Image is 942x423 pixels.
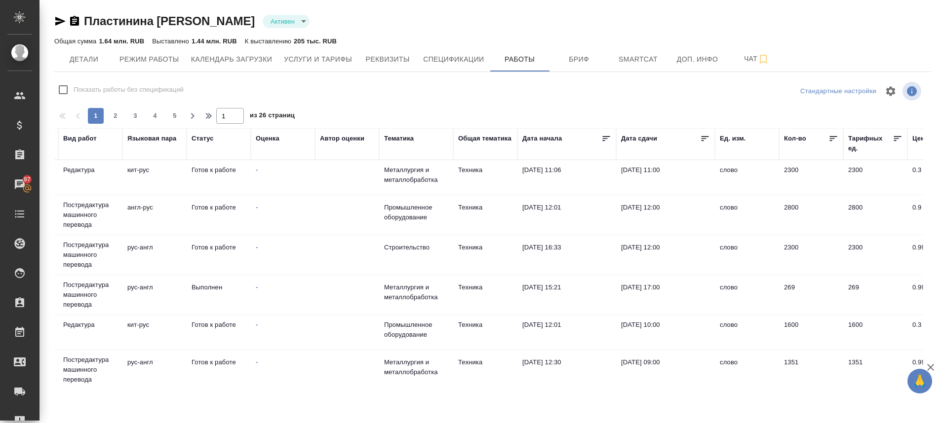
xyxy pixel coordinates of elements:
td: [DATE] 15:21 [517,278,616,312]
p: Промышленное оборудование [384,320,448,340]
td: [DATE] 10:00 [616,315,715,350]
span: Спецификации [423,53,484,66]
td: 1600 [779,315,843,350]
div: Автор оценки [320,134,364,143]
a: 97 [2,172,37,197]
a: - [256,321,258,328]
a: Пластинина [PERSON_NAME] [84,14,255,28]
span: Работы [496,53,544,66]
div: Активен [263,15,310,28]
p: К выставлению [245,37,294,45]
td: слово [715,278,779,312]
td: слово [715,198,779,232]
td: [DATE] 11:06 [517,160,616,195]
td: [DATE] 12:00 [616,238,715,272]
span: Режим работы [119,53,179,66]
div: Тематика [384,134,414,143]
td: Техника [453,160,517,195]
span: 97 [18,175,37,184]
td: Готов к работе [187,198,251,232]
div: Статус [192,134,214,143]
td: [DATE] 16:33 [517,238,616,272]
td: 2300 [779,160,843,195]
a: - [256,244,258,251]
div: Общая тематика [458,134,511,143]
button: Скопировать ссылку для ЯМессенджера [54,15,66,27]
div: Дата начала [522,134,562,143]
div: Цена [912,134,929,143]
span: Доп. инфо [674,53,721,66]
svg: Подписаться [757,53,769,65]
td: Выполнен [187,278,251,312]
p: Строительство [384,243,448,252]
a: - [256,204,258,211]
td: Техника [453,352,517,387]
td: рус-англ [122,238,187,272]
p: Металлургия и металлобработка [384,282,448,302]
span: 5 [167,111,183,121]
td: [DATE] 12:30 [517,352,616,387]
td: рус-англ [122,278,187,312]
td: 2800 [779,198,843,232]
button: 4 [147,108,163,124]
td: [DATE] 11:00 [616,160,715,195]
td: 269 [843,278,907,312]
p: Выставлено [152,37,192,45]
span: из 26 страниц [250,109,295,124]
button: Активен [268,17,298,26]
button: 5 [167,108,183,124]
td: 269 [779,278,843,312]
span: 2 [108,111,123,121]
span: Реквизиты [364,53,411,66]
span: Чат [733,53,781,65]
td: [DATE] 12:01 [517,198,616,232]
span: Детали [60,53,108,66]
td: Готов к работе [187,352,251,387]
p: Редактура [63,320,118,330]
td: Готов к работе [187,315,251,350]
p: Постредактура машинного перевода [63,240,118,270]
p: Общая сумма [54,37,99,45]
span: Бриф [555,53,603,66]
a: - [256,358,258,366]
td: слово [715,315,779,350]
td: 2300 [779,238,843,272]
button: Скопировать ссылку [69,15,80,27]
p: 205 тыс. RUB [294,37,337,45]
td: 1351 [779,352,843,387]
td: Готов к работе [187,160,251,195]
td: 2300 [843,160,907,195]
td: [DATE] 17:00 [616,278,715,312]
p: 1.64 млн. RUB [99,37,144,45]
p: Постредактура машинного перевода [63,200,118,230]
p: Промышленное оборудование [384,203,448,222]
p: Редактура [63,165,118,175]
a: - [256,166,258,174]
td: 1600 [843,315,907,350]
span: Посмотреть информацию [903,82,923,101]
td: Техника [453,198,517,232]
span: Показать работы без спецификаций [74,85,184,95]
div: Дата сдачи [621,134,657,143]
div: Языковая пара [127,134,177,143]
span: 3 [127,111,143,121]
td: слово [715,352,779,387]
div: split button [798,84,879,99]
div: Оценка [256,134,279,143]
td: Техника [453,315,517,350]
button: 2 [108,108,123,124]
span: Smartcat [615,53,662,66]
p: Металлургия и металлобработка [384,165,448,185]
td: Готов к работе [187,238,251,272]
td: кит-рус [122,160,187,195]
button: 3 [127,108,143,124]
span: Настроить таблицу [879,79,903,103]
td: слово [715,238,779,272]
span: 4 [147,111,163,121]
p: Постредактура машинного перевода [63,280,118,310]
td: 2300 [843,238,907,272]
div: Ед. изм. [720,134,746,143]
p: Металлургия и металлобработка [384,357,448,377]
td: Техника [453,278,517,312]
td: [DATE] 12:01 [517,315,616,350]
